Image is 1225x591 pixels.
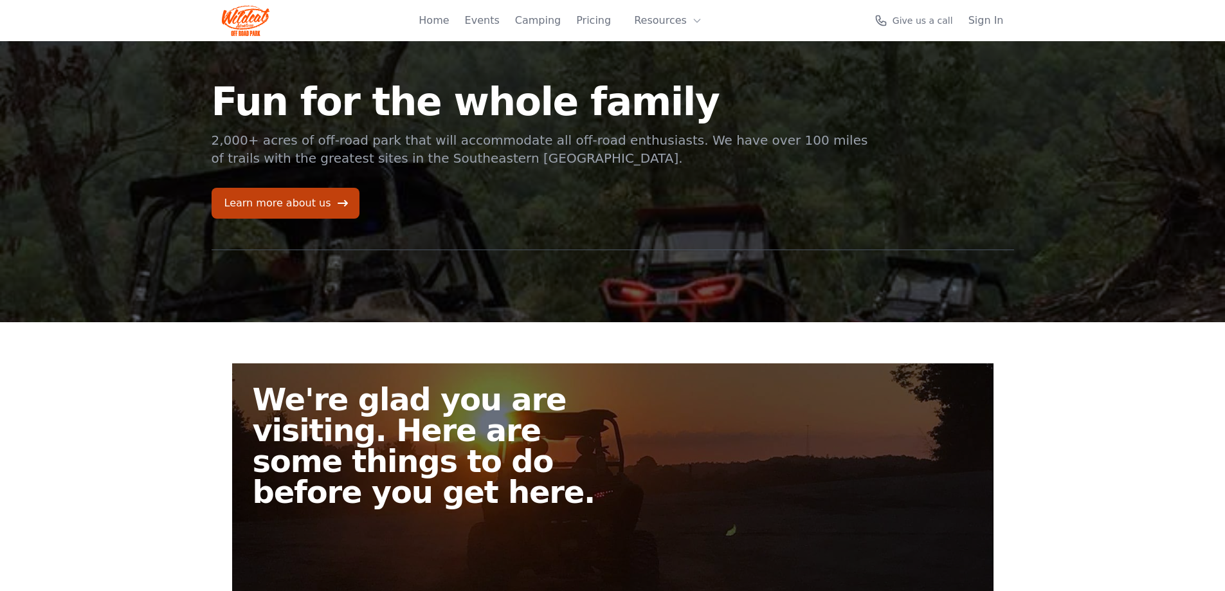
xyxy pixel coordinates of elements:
[212,131,870,167] p: 2,000+ acres of off-road park that will accommodate all off-road enthusiasts. We have over 100 mi...
[212,82,870,121] h1: Fun for the whole family
[222,5,270,36] img: Wildcat Logo
[576,13,611,28] a: Pricing
[465,13,500,28] a: Events
[968,13,1004,28] a: Sign In
[419,13,449,28] a: Home
[893,14,953,27] span: Give us a call
[515,13,561,28] a: Camping
[875,14,953,27] a: Give us a call
[253,384,623,507] h2: We're glad you are visiting. Here are some things to do before you get here.
[626,8,710,33] button: Resources
[212,188,359,219] a: Learn more about us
